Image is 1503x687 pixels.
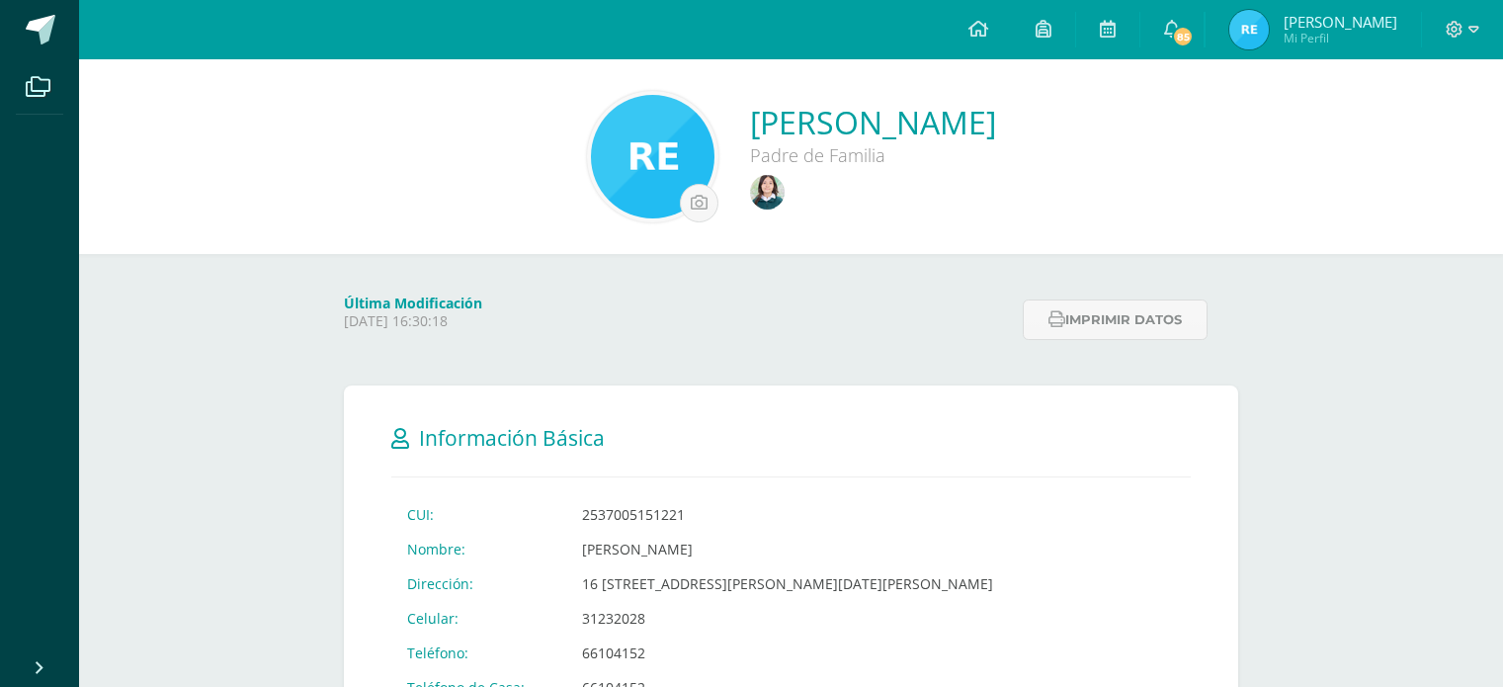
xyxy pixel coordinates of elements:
span: [PERSON_NAME] [1284,12,1397,32]
button: Imprimir datos [1023,300,1208,340]
span: Mi Perfil [1284,30,1397,46]
span: Información Básica [419,424,605,452]
img: 30aa6bc0028880563ebc2606eaf4019f.png [750,175,785,210]
img: 2369985910c6df38bdd9d562ed35f036.png [1229,10,1269,49]
p: [DATE] 16:30:18 [344,312,1011,330]
span: 85 [1172,26,1194,47]
td: 31232028 [566,601,1009,636]
img: fbe374707ac79eff2b799bac251ffbd6.png [591,95,714,218]
div: Padre de Familia [750,143,996,167]
a: [PERSON_NAME] [750,101,996,143]
h4: Última Modificación [344,294,1011,312]
td: 16 [STREET_ADDRESS][PERSON_NAME][DATE][PERSON_NAME] [566,566,1009,601]
td: 2537005151221 [566,497,1009,532]
td: Celular: [391,601,566,636]
td: Teléfono: [391,636,566,670]
td: 66104152 [566,636,1009,670]
td: Nombre: [391,532,566,566]
td: CUI: [391,497,566,532]
td: Dirección: [391,566,566,601]
td: [PERSON_NAME] [566,532,1009,566]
